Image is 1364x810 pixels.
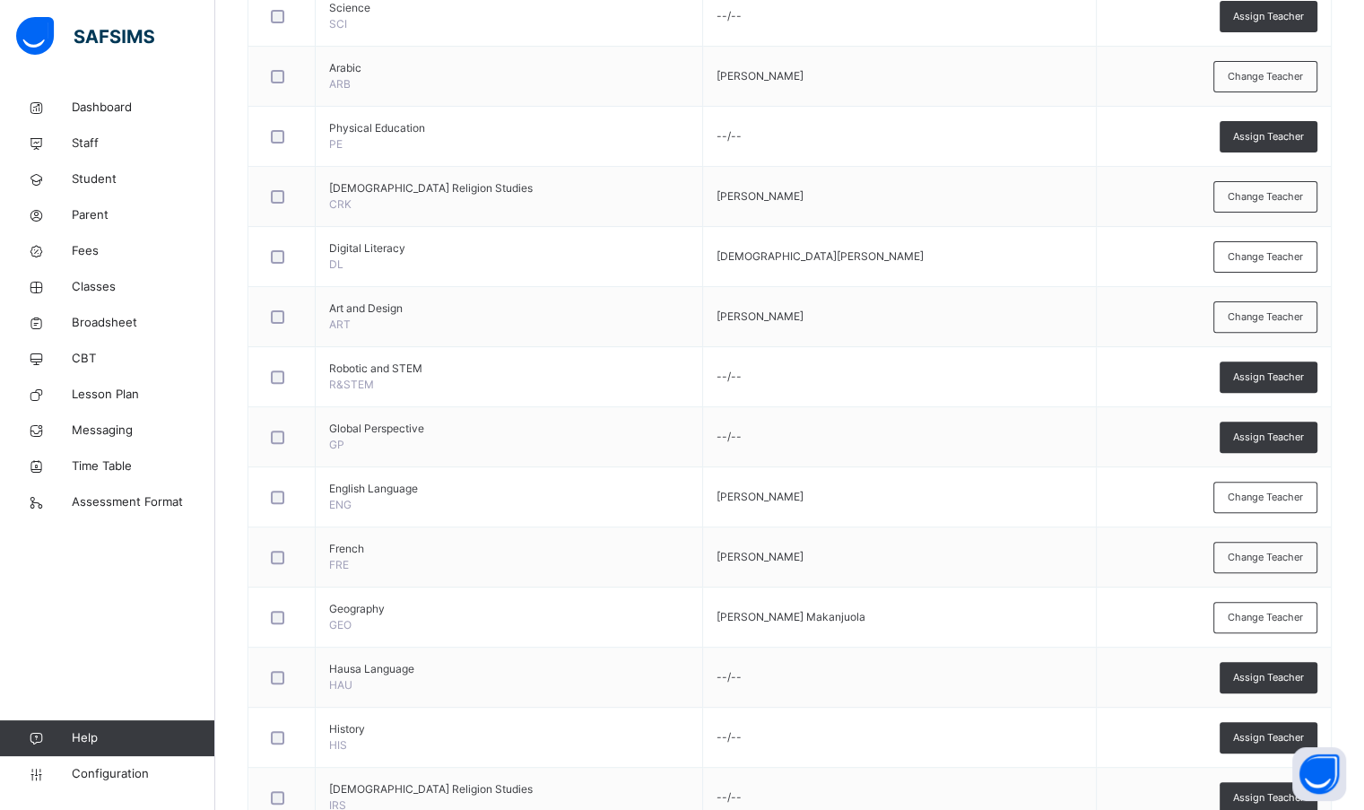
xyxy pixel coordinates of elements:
[72,170,215,188] span: Student
[1228,69,1303,84] span: Change Teacher
[329,77,351,91] span: ARB
[329,481,689,497] span: English Language
[329,318,351,331] span: ART
[329,257,343,271] span: DL
[329,781,689,797] span: [DEMOGRAPHIC_DATA] Religion Studies
[1292,747,1346,801] button: Open asap
[1228,610,1303,625] span: Change Teacher
[72,314,215,332] span: Broadsheet
[702,708,1096,768] td: --/--
[329,438,344,451] span: GP
[1233,790,1304,806] span: Assign Teacher
[1233,670,1304,685] span: Assign Teacher
[702,347,1096,407] td: --/--
[1228,490,1303,505] span: Change Teacher
[329,541,689,557] span: French
[329,137,343,151] span: PE
[717,249,924,263] span: [DEMOGRAPHIC_DATA][PERSON_NAME]
[1233,9,1304,24] span: Assign Teacher
[329,738,347,752] span: HIS
[329,240,689,257] span: Digital Literacy
[1233,129,1304,144] span: Assign Teacher
[329,180,689,196] span: [DEMOGRAPHIC_DATA] Religion Studies
[717,610,865,623] span: [PERSON_NAME] Makanjuola
[329,558,349,571] span: FRE
[72,493,215,511] span: Assessment Format
[329,17,347,30] span: SCI
[329,721,689,737] span: History
[72,278,215,296] span: Classes
[717,309,804,323] span: [PERSON_NAME]
[72,135,215,152] span: Staff
[717,189,804,203] span: [PERSON_NAME]
[329,601,689,617] span: Geography
[16,17,154,55] img: safsims
[1233,370,1304,385] span: Assign Teacher
[329,300,689,317] span: Art and Design
[702,407,1096,467] td: --/--
[329,378,374,391] span: R&STEM
[329,120,689,136] span: Physical Education
[72,242,215,260] span: Fees
[717,550,804,563] span: [PERSON_NAME]
[1233,430,1304,445] span: Assign Teacher
[72,729,214,747] span: Help
[1233,730,1304,745] span: Assign Teacher
[717,69,804,83] span: [PERSON_NAME]
[702,648,1096,708] td: --/--
[72,206,215,224] span: Parent
[1228,189,1303,205] span: Change Teacher
[1228,249,1303,265] span: Change Teacher
[329,498,352,511] span: ENG
[72,765,214,783] span: Configuration
[329,60,689,76] span: Arabic
[702,107,1096,167] td: --/--
[72,99,215,117] span: Dashboard
[329,678,352,692] span: HAU
[329,197,352,211] span: CRK
[72,457,215,475] span: Time Table
[72,350,215,368] span: CBT
[717,490,804,503] span: [PERSON_NAME]
[329,421,689,437] span: Global Perspective
[72,422,215,440] span: Messaging
[329,361,689,377] span: Robotic and STEM
[1228,309,1303,325] span: Change Teacher
[329,618,352,631] span: GEO
[329,661,689,677] span: Hausa Language
[1228,550,1303,565] span: Change Teacher
[72,386,215,404] span: Lesson Plan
